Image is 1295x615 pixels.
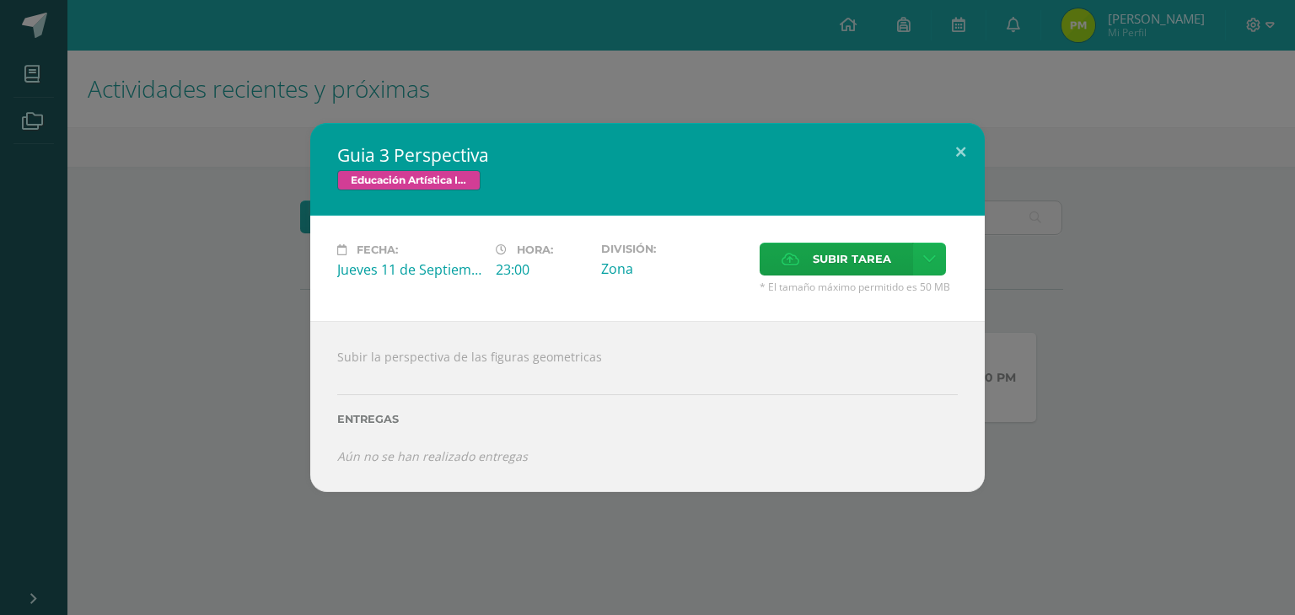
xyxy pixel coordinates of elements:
span: Fecha: [357,243,398,256]
label: Entregas [337,413,958,425]
div: 23:00 [496,260,588,279]
h2: Guia 3 Perspectiva [337,143,958,167]
label: División: [601,243,746,255]
span: Subir tarea [813,243,891,275]
div: Jueves 11 de Septiembre [337,260,482,279]
i: Aún no se han realizado entregas [337,448,528,464]
div: Zona [601,259,746,278]
span: Hora: [517,243,553,256]
span: * El tamaño máximo permitido es 50 MB [760,280,958,294]
span: Educación Artística II, Artes Plásticas [337,170,481,190]
div: Subir la perspectiva de las figuras geometricas [310,321,985,491]
button: Close (Esc) [937,123,985,180]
